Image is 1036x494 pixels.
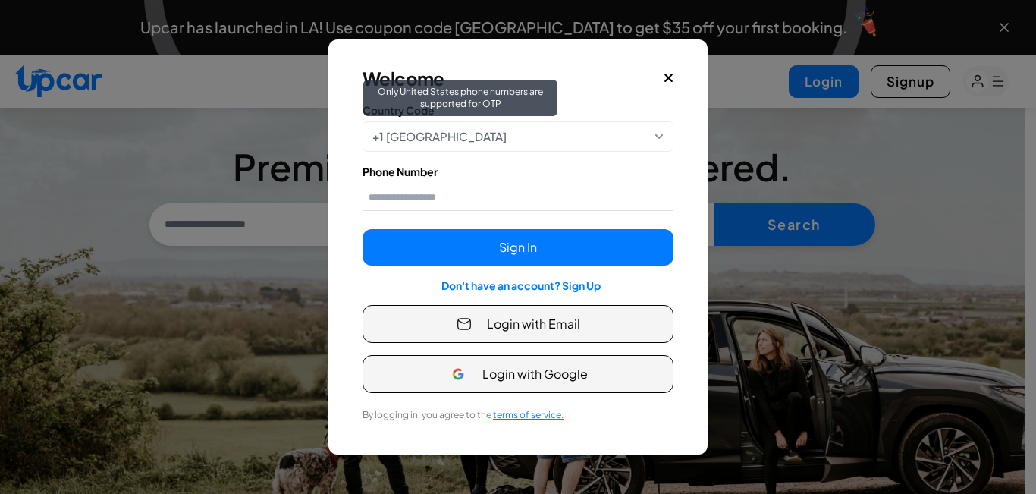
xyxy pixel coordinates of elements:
[457,316,472,332] img: Email Icon
[363,229,673,266] button: Sign In
[482,365,588,383] span: Login with Google
[449,365,467,383] img: Google Icon
[487,315,580,333] span: Login with Email
[363,80,557,116] div: Only United States phone numbers are supported for OTP
[372,128,507,146] span: +1 [GEOGRAPHIC_DATA]
[363,355,673,393] button: Login with Google
[493,409,564,420] span: terms of service.
[363,408,564,422] label: By logging in, you agree to the
[363,164,673,180] label: Phone Number
[363,102,673,118] label: Country Code
[363,305,673,343] button: Login with Email
[664,71,674,85] button: Close
[441,278,601,292] a: Don't have an account? Sign Up
[363,66,444,90] h3: Welcome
